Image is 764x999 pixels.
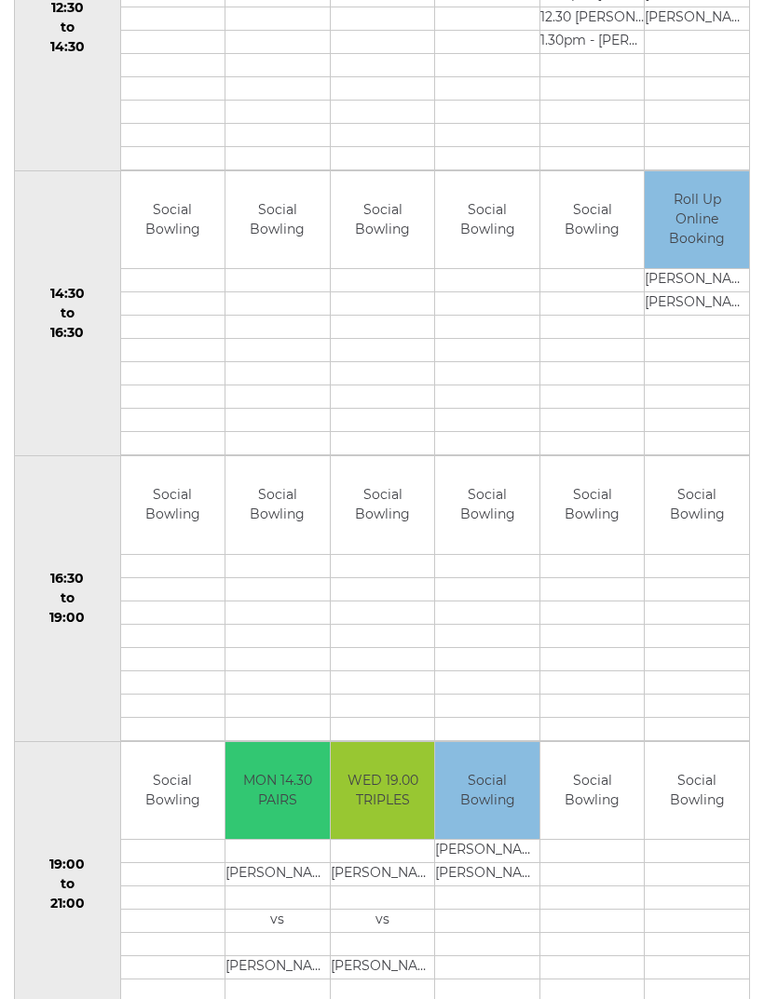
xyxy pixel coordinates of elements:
[645,7,749,30] td: [PERSON_NAME] (Lesson 2)
[225,456,330,554] td: Social Bowling
[121,171,225,269] td: Social Bowling
[435,742,539,840] td: Social Bowling
[435,863,539,886] td: [PERSON_NAME]
[540,456,645,554] td: Social Bowling
[645,742,749,840] td: Social Bowling
[540,742,645,840] td: Social Bowling
[225,742,330,840] td: MON 14.30 PAIRS
[435,456,539,554] td: Social Bowling
[540,30,645,53] td: 1.30pm - [PERSON_NAME] (Lesson 1)
[15,456,121,742] td: 16:30 to 19:00
[540,7,645,30] td: 12.30 [PERSON_NAME] (Lesson 2)
[15,170,121,456] td: 14:30 to 16:30
[331,171,435,269] td: Social Bowling
[225,171,330,269] td: Social Bowling
[225,910,330,933] td: vs
[645,269,749,292] td: [PERSON_NAME]
[331,910,435,933] td: vs
[331,956,435,979] td: [PERSON_NAME]
[331,863,435,886] td: [PERSON_NAME]
[225,956,330,979] td: [PERSON_NAME]
[331,742,435,840] td: WED 19.00 TRIPLES
[645,292,749,316] td: [PERSON_NAME]
[435,171,539,269] td: Social Bowling
[121,742,225,840] td: Social Bowling
[540,171,645,269] td: Social Bowling
[435,840,539,863] td: [PERSON_NAME]
[331,456,435,554] td: Social Bowling
[225,863,330,886] td: [PERSON_NAME]
[645,456,749,554] td: Social Bowling
[645,171,749,269] td: Roll Up Online Booking
[121,456,225,554] td: Social Bowling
